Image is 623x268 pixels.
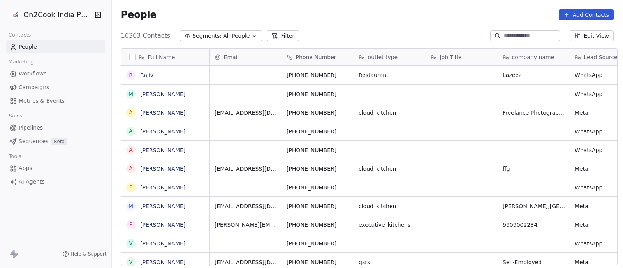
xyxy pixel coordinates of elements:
[503,109,565,117] span: Freelance Photographer
[559,9,614,20] button: Add Contacts
[215,165,277,173] span: [EMAIL_ADDRESS][DOMAIN_NAME]
[19,178,45,186] span: AI Agents
[359,258,421,266] span: qsrs
[354,49,426,65] div: outlet type
[140,72,153,78] a: Rajiv
[215,109,277,117] span: [EMAIL_ADDRESS][DOMAIN_NAME]
[128,90,133,98] div: M
[19,43,37,51] span: People
[121,49,209,65] div: Full Name
[129,239,133,247] div: V
[296,53,336,61] span: Phone Number
[121,66,210,266] div: grid
[5,151,25,162] span: Tools
[51,138,67,145] span: Beta
[210,49,282,65] div: Email
[19,164,32,172] span: Apps
[359,165,421,173] span: cloud_kitchen
[359,71,421,79] span: Restaurant
[6,81,105,94] a: Campaigns
[140,147,185,153] a: [PERSON_NAME]
[192,32,222,40] span: Segments:
[11,10,20,19] img: on2cook%20logo-04%20copy.jpg
[19,70,47,78] span: Workflows
[19,83,49,91] span: Campaigns
[359,202,421,210] span: cloud_kitchen
[6,162,105,175] a: Apps
[359,221,421,229] span: executive_kitchens
[129,165,133,173] div: A
[287,128,349,135] span: [PHONE_NUMBER]
[287,146,349,154] span: [PHONE_NUMBER]
[19,97,65,105] span: Metrics & Events
[503,71,565,79] span: Lazeez
[63,251,106,257] a: Help & Support
[140,128,185,135] a: [PERSON_NAME]
[129,109,133,117] div: A
[121,9,157,21] span: People
[9,8,88,21] button: On2Cook India Pvt. Ltd.
[129,183,132,191] div: P
[140,259,185,265] a: [PERSON_NAME]
[5,56,37,68] span: Marketing
[6,135,105,148] a: SequencesBeta
[287,202,349,210] span: [PHONE_NUMBER]
[215,258,277,266] span: [EMAIL_ADDRESS][DOMAIN_NAME]
[6,175,105,188] a: AI Agents
[570,30,614,41] button: Edit View
[223,32,250,40] span: All People
[440,53,462,61] span: Job Title
[140,184,185,191] a: [PERSON_NAME]
[512,53,554,61] span: company name
[140,91,185,97] a: [PERSON_NAME]
[23,10,92,20] span: On2Cook India Pvt. Ltd.
[287,165,349,173] span: [PHONE_NUMBER]
[503,258,565,266] span: Self-Employed
[140,110,185,116] a: [PERSON_NAME]
[287,240,349,247] span: [PHONE_NUMBER]
[287,71,349,79] span: [PHONE_NUMBER]
[129,258,133,266] div: V
[129,127,133,135] div: A
[129,146,133,154] div: A
[426,49,498,65] div: Job Title
[19,137,48,145] span: Sequences
[140,240,185,247] a: [PERSON_NAME]
[215,202,277,210] span: [EMAIL_ADDRESS][DOMAIN_NAME]
[215,221,277,229] span: [PERSON_NAME][EMAIL_ADDRESS][PERSON_NAME][DOMAIN_NAME]
[287,258,349,266] span: [PHONE_NUMBER]
[267,30,299,41] button: Filter
[148,53,175,61] span: Full Name
[584,53,618,61] span: Lead Source
[224,53,239,61] span: Email
[5,110,26,122] span: Sales
[19,124,43,132] span: Pipelines
[503,202,565,210] span: [PERSON_NAME],[GEOGRAPHIC_DATA]
[121,31,171,40] span: 16363 Contacts
[129,71,133,79] div: R
[140,166,185,172] a: [PERSON_NAME]
[359,109,421,117] span: cloud_kitchen
[282,49,354,65] div: Phone Number
[6,40,105,53] a: People
[6,121,105,134] a: Pipelines
[287,109,349,117] span: [PHONE_NUMBER]
[5,29,34,41] span: Contacts
[287,221,349,229] span: [PHONE_NUMBER]
[6,95,105,107] a: Metrics & Events
[140,222,185,228] a: [PERSON_NAME]
[287,90,349,98] span: [PHONE_NUMBER]
[140,203,185,209] a: [PERSON_NAME]
[368,53,398,61] span: outlet type
[70,251,106,257] span: Help & Support
[129,221,132,229] div: P
[287,184,349,191] span: [PHONE_NUMBER]
[498,49,570,65] div: company name
[6,67,105,80] a: Workflows
[128,202,133,210] div: M
[503,221,565,229] span: 9909002234
[503,165,565,173] span: ffg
